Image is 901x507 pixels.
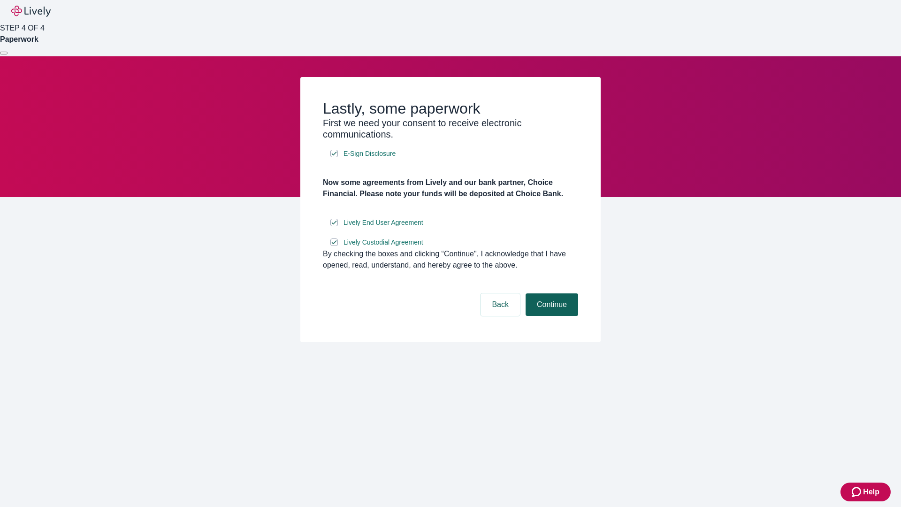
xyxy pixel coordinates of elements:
a: e-sign disclosure document [342,237,425,248]
a: e-sign disclosure document [342,217,425,229]
h3: First we need your consent to receive electronic communications. [323,117,578,140]
h2: Lastly, some paperwork [323,100,578,117]
button: Zendesk support iconHelp [840,483,891,501]
span: Lively Custodial Agreement [344,238,423,247]
button: Continue [526,293,578,316]
span: E-Sign Disclosure [344,149,396,159]
button: Back [481,293,520,316]
h4: Now some agreements from Lively and our bank partner, Choice Financial. Please note your funds wi... [323,177,578,200]
a: e-sign disclosure document [342,148,397,160]
div: By checking the boxes and clicking “Continue", I acknowledge that I have opened, read, understand... [323,248,578,271]
span: Lively End User Agreement [344,218,423,228]
span: Help [863,486,879,498]
img: Lively [11,6,51,17]
svg: Zendesk support icon [852,486,863,498]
